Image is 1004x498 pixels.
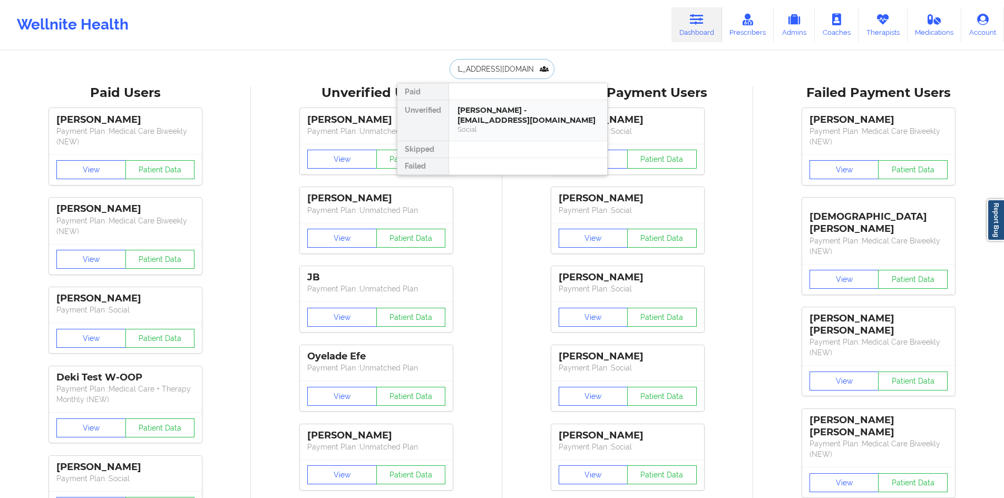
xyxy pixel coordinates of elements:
button: Patient Data [125,250,195,269]
button: View [307,465,377,484]
div: Paid [397,83,449,100]
a: Report Bug [987,199,1004,241]
div: [PERSON_NAME] - [EMAIL_ADDRESS][DOMAIN_NAME] [457,105,599,125]
button: View [810,372,879,390]
div: Unverified [397,100,449,141]
button: View [307,387,377,406]
p: Payment Plan : Social [559,442,697,452]
div: [PERSON_NAME] [559,350,697,363]
button: Patient Data [878,160,948,179]
p: Payment Plan : Medical Care Biweekly (NEW) [810,236,948,257]
div: [PERSON_NAME] [559,429,697,442]
button: Patient Data [376,308,446,327]
a: Dashboard [671,7,722,42]
div: Unverified Users [258,85,494,101]
div: [PERSON_NAME] [PERSON_NAME] [810,313,948,337]
button: Patient Data [125,160,195,179]
div: [PERSON_NAME] [56,461,194,473]
div: Skipped Payment Users [510,85,746,101]
p: Payment Plan : Unmatched Plan [307,442,445,452]
button: Patient Data [376,465,446,484]
button: Patient Data [627,308,697,327]
div: Social [457,125,599,134]
button: View [559,387,628,406]
p: Payment Plan : Social [559,363,697,373]
div: [PERSON_NAME] [810,114,948,126]
p: Payment Plan : Social [559,126,697,136]
button: Patient Data [627,387,697,406]
button: View [810,270,879,289]
p: Payment Plan : Medical Care Biweekly (NEW) [810,126,948,147]
button: Patient Data [627,150,697,169]
button: Patient Data [878,270,948,289]
p: Payment Plan : Unmatched Plan [307,363,445,373]
button: View [810,473,879,492]
button: Patient Data [627,229,697,248]
div: [PERSON_NAME] [56,292,194,305]
div: Deki Test W-OOP [56,372,194,384]
button: View [307,308,377,327]
p: Payment Plan : Unmatched Plan [307,205,445,216]
button: Patient Data [376,229,446,248]
div: JB [307,271,445,284]
div: Failed [397,158,449,175]
button: Patient Data [376,387,446,406]
div: Failed Payment Users [761,85,997,101]
div: [PERSON_NAME] [56,203,194,215]
p: Payment Plan : Unmatched Plan [307,126,445,136]
p: Payment Plan : Social [559,284,697,294]
p: Payment Plan : Social [56,473,194,484]
div: Paid Users [7,85,243,101]
div: Skipped [397,141,449,158]
button: View [56,160,126,179]
button: Patient Data [376,150,446,169]
p: Payment Plan : Medical Care Biweekly (NEW) [56,126,194,147]
a: Account [961,7,1004,42]
div: [PERSON_NAME] [307,429,445,442]
div: [DEMOGRAPHIC_DATA][PERSON_NAME] [810,203,948,235]
button: Patient Data [125,418,195,437]
a: Admins [774,7,815,42]
button: View [559,229,628,248]
div: [PERSON_NAME] [307,114,445,126]
div: [PERSON_NAME] [559,192,697,204]
p: Payment Plan : Medical Care + Therapy Monthly (NEW) [56,384,194,405]
button: Patient Data [627,465,697,484]
div: [PERSON_NAME] [559,271,697,284]
p: Payment Plan : Social [559,205,697,216]
p: Payment Plan : Medical Care Biweekly (NEW) [810,337,948,358]
button: View [810,160,879,179]
p: Payment Plan : Social [56,305,194,315]
button: View [56,329,126,348]
button: View [56,418,126,437]
button: View [307,150,377,169]
button: Patient Data [125,329,195,348]
div: [PERSON_NAME] [PERSON_NAME] [810,414,948,438]
button: View [559,308,628,327]
p: Payment Plan : Medical Care Biweekly (NEW) [56,216,194,237]
div: [PERSON_NAME] [559,114,697,126]
a: Therapists [859,7,908,42]
button: View [307,229,377,248]
button: View [56,250,126,269]
button: View [559,465,628,484]
div: [PERSON_NAME] [307,192,445,204]
button: Patient Data [878,372,948,390]
a: Coaches [815,7,859,42]
p: Payment Plan : Medical Care Biweekly (NEW) [810,438,948,460]
div: Oyelade Efe [307,350,445,363]
div: [PERSON_NAME] [56,114,194,126]
p: Payment Plan : Unmatched Plan [307,284,445,294]
a: Prescribers [722,7,774,42]
a: Medications [908,7,962,42]
button: Patient Data [878,473,948,492]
